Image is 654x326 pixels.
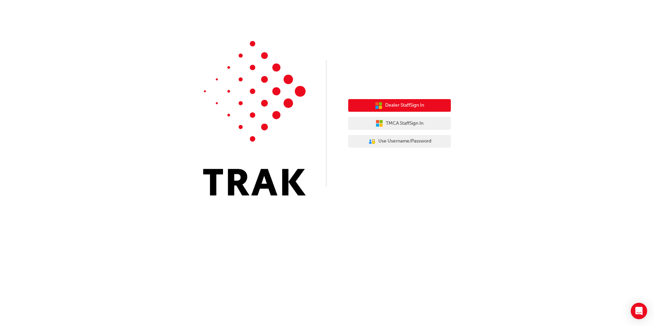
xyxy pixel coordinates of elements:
[385,101,424,109] span: Dealer Staff Sign In
[631,303,647,319] div: Open Intercom Messenger
[378,137,431,145] span: Use Username/Password
[348,117,451,130] button: TMCA StaffSign In
[348,135,451,148] button: Use Username/Password
[386,120,423,127] span: TMCA Staff Sign In
[203,41,306,195] img: Trak
[348,99,451,112] button: Dealer StaffSign In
